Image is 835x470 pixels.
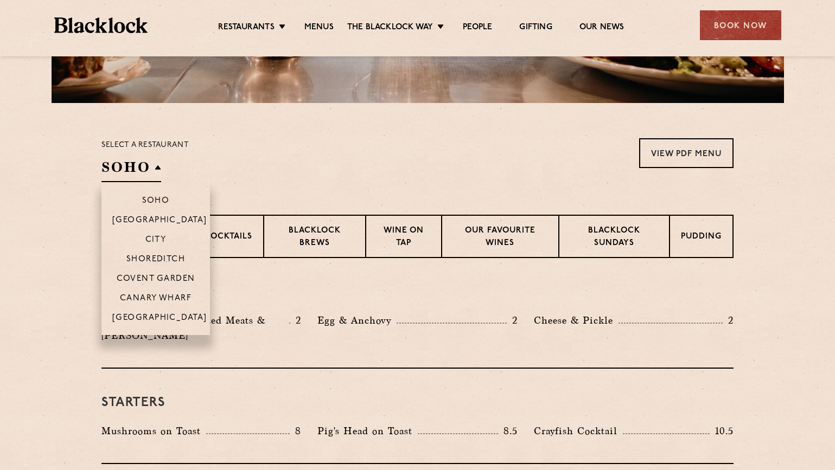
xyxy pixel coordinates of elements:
a: Our News [579,22,624,34]
p: Shoreditch [126,255,186,266]
a: The Blacklock Way [347,22,433,34]
p: 8 [290,424,301,438]
p: Our favourite wines [453,225,547,250]
h3: Starters [101,396,734,410]
h2: SOHO [101,158,161,182]
p: Blacklock Sundays [570,225,658,250]
p: 10.5 [710,424,734,438]
a: View PDF Menu [639,138,734,168]
p: Egg & Anchovy [317,313,397,328]
img: BL_Textured_Logo-footer-cropped.svg [54,17,148,33]
p: Blacklock Brews [275,225,354,250]
p: City [145,235,167,246]
p: 2 [723,313,734,327]
h3: Pre Chop Bites [101,285,734,299]
p: Cheese & Pickle [534,313,619,328]
div: Book Now [700,10,781,40]
p: Mushrooms on Toast [101,423,206,439]
p: Cocktails [204,231,252,244]
p: Crayfish Cocktail [534,423,623,439]
p: Canary Wharf [120,294,192,305]
a: People [463,22,492,34]
p: Soho [142,196,170,207]
p: 8.5 [498,424,518,438]
a: Gifting [519,22,552,34]
p: Pig's Head on Toast [317,423,418,439]
p: [GEOGRAPHIC_DATA] [112,313,207,324]
p: Covent Garden [117,274,195,285]
p: Select a restaurant [101,138,189,152]
p: [GEOGRAPHIC_DATA] [112,216,207,227]
p: 2 [290,313,301,327]
p: Pudding [681,231,722,244]
a: Menus [304,22,334,34]
p: 2 [507,313,518,327]
p: Wine on Tap [377,225,430,250]
a: Restaurants [218,22,275,34]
